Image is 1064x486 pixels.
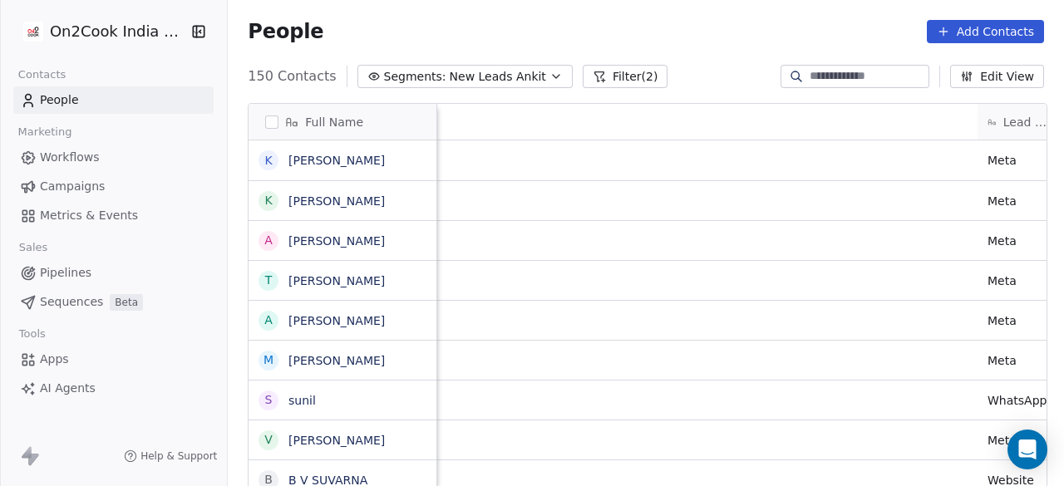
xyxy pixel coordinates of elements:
button: Add Contacts [927,20,1044,43]
span: Segments: [384,68,446,86]
span: Lead Source [1003,114,1051,130]
span: Meta [988,432,1050,449]
span: Campaigns [40,178,105,195]
div: k [265,192,273,209]
div: A [265,232,273,249]
span: Apps [40,351,69,368]
a: People [13,86,214,114]
div: M [264,351,273,369]
div: Open Intercom Messenger [1007,430,1047,469]
span: Meta [988,193,1050,209]
a: sunil [288,394,316,407]
span: Help & Support [140,449,217,463]
a: [PERSON_NAME] [288,314,385,327]
a: [PERSON_NAME] [288,154,385,167]
span: Meta [988,272,1050,289]
a: [PERSON_NAME] [288,434,385,447]
span: Tools [12,322,52,346]
span: AI Agents [40,380,96,397]
div: s [265,391,273,409]
a: [PERSON_NAME] [288,234,385,248]
span: Sales [12,235,55,260]
span: Meta [988,152,1050,169]
span: 150 Contacts [248,66,336,86]
span: On2Cook India Pvt. Ltd. [50,21,187,42]
span: Workflows [40,149,100,166]
span: Full Name [305,114,363,130]
span: Marketing [11,120,79,145]
span: New Leads Ankit [450,68,546,86]
span: WhatsApp [988,392,1050,409]
span: People [248,19,323,44]
span: Contacts [11,62,73,87]
div: A [265,312,273,329]
a: Pipelines [13,259,214,287]
span: People [40,91,79,109]
span: Pipelines [40,264,91,282]
div: Lead Source [978,104,1060,140]
span: Meta [988,312,1050,329]
button: On2Cook India Pvt. Ltd. [20,17,180,46]
button: Filter(2) [583,65,668,88]
a: Metrics & Events [13,202,214,229]
div: Full Name [249,104,436,140]
a: AI Agents [13,375,214,402]
a: SequencesBeta [13,288,214,316]
div: T [265,272,273,289]
div: k [265,152,273,169]
div: V [265,431,273,449]
a: Help & Support [124,449,217,463]
a: Apps [13,346,214,373]
span: Metrics & Events [40,207,138,224]
button: Edit View [950,65,1044,88]
a: [PERSON_NAME] [288,274,385,287]
span: Meta [988,233,1050,249]
span: Meta [988,352,1050,369]
a: [PERSON_NAME] [288,354,385,367]
a: Workflows [13,144,214,171]
a: Campaigns [13,173,214,200]
span: Beta [110,294,143,311]
img: on2cook%20logo-04%20copy.jpg [23,22,43,42]
a: [PERSON_NAME] [288,194,385,208]
span: Sequences [40,293,103,311]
